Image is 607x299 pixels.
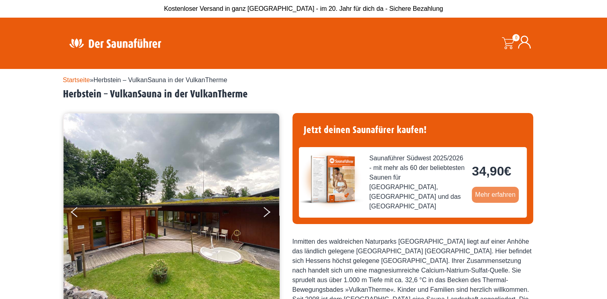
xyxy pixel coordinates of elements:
[164,5,443,12] span: Kostenloser Versand in ganz [GEOGRAPHIC_DATA] - im 20. Jahr für dich da - Sichere Bezahlung
[71,204,91,224] button: Previous
[63,77,90,83] a: Startseite
[63,77,227,83] span: »
[369,154,466,211] span: Saunaführer Südwest 2025/2026 - mit mehr als 60 der beliebtesten Saunen für [GEOGRAPHIC_DATA], [G...
[93,77,227,83] span: Herbstein – VulkanSauna in der VulkanTherme
[63,88,544,101] h2: Herbstein – VulkanSauna in der VulkanTherme
[262,204,282,224] button: Next
[299,147,363,211] img: der-saunafuehrer-2025-suedwest.jpg
[472,164,511,178] bdi: 34,90
[504,164,511,178] span: €
[472,187,519,203] a: Mehr erfahren
[299,119,527,141] h4: Jetzt deinen Saunafürer kaufen!
[512,34,520,41] span: 0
